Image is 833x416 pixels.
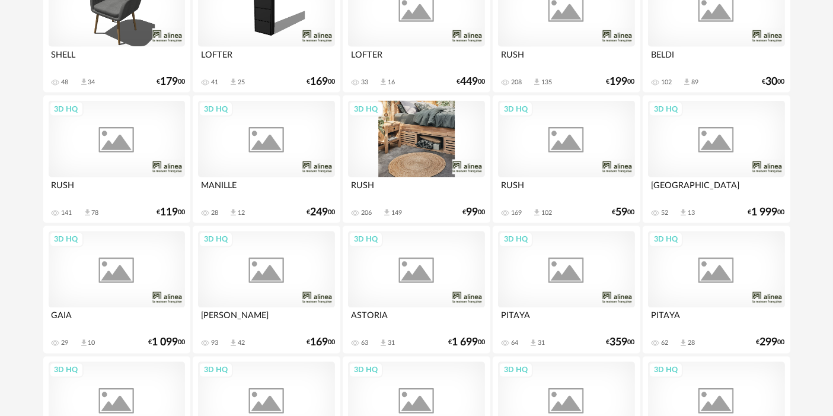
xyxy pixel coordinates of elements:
[538,339,545,348] div: 31
[310,78,328,86] span: 169
[349,363,383,378] div: 3D HQ
[643,226,790,354] a: 3D HQ PITAYA 62 Download icon 28 €29900
[199,101,233,117] div: 3D HQ
[238,78,245,87] div: 25
[88,339,95,348] div: 10
[388,78,395,87] div: 16
[152,339,178,347] span: 1 099
[610,78,628,86] span: 199
[616,208,628,217] span: 59
[62,339,69,348] div: 29
[541,209,552,217] div: 102
[448,339,485,347] div: € 00
[199,232,233,247] div: 3D HQ
[229,339,238,348] span: Download icon
[199,363,233,378] div: 3D HQ
[649,232,683,247] div: 3D HQ
[157,78,185,86] div: € 00
[511,209,522,217] div: 169
[49,177,185,201] div: RUSH
[541,78,552,87] div: 135
[757,339,785,347] div: € 00
[388,339,395,348] div: 31
[511,339,518,348] div: 64
[361,209,372,217] div: 206
[198,177,334,201] div: MANILLE
[349,232,383,247] div: 3D HQ
[391,209,402,217] div: 149
[361,78,368,87] div: 33
[462,208,485,217] div: € 00
[349,101,383,117] div: 3D HQ
[493,226,640,354] a: 3D HQ PITAYA 64 Download icon 31 €35900
[198,47,334,71] div: LOFTER
[457,78,485,86] div: € 00
[348,47,484,71] div: LOFTER
[679,339,688,348] span: Download icon
[348,308,484,332] div: ASTORIA
[211,78,218,87] div: 41
[343,96,490,224] a: 3D HQ RUSH 206 Download icon 149 €9900
[648,308,784,332] div: PITAYA
[238,339,245,348] div: 42
[691,78,698,87] div: 89
[307,208,335,217] div: € 00
[688,339,695,348] div: 28
[88,78,95,87] div: 34
[307,78,335,86] div: € 00
[229,78,238,87] span: Download icon
[348,177,484,201] div: RUSH
[49,232,84,247] div: 3D HQ
[193,226,340,354] a: 3D HQ [PERSON_NAME] 93 Download icon 42 €16900
[361,339,368,348] div: 63
[343,226,490,354] a: 3D HQ ASTORIA 63 Download icon 31 €1 69900
[532,208,541,217] span: Download icon
[607,339,635,347] div: € 00
[649,363,683,378] div: 3D HQ
[79,78,88,87] span: Download icon
[493,96,640,224] a: 3D HQ RUSH 169 Download icon 102 €5900
[62,78,69,87] div: 48
[238,209,245,217] div: 12
[532,78,541,87] span: Download icon
[766,78,778,86] span: 30
[760,339,778,347] span: 299
[648,47,784,71] div: BELDI
[193,96,340,224] a: 3D HQ MANILLE 28 Download icon 12 €24900
[679,208,688,217] span: Download icon
[661,78,672,87] div: 102
[62,209,72,217] div: 141
[307,339,335,347] div: € 00
[49,363,84,378] div: 3D HQ
[661,339,668,348] div: 62
[79,339,88,348] span: Download icon
[49,308,185,332] div: GAIA
[649,101,683,117] div: 3D HQ
[607,78,635,86] div: € 00
[610,339,628,347] span: 359
[529,339,538,348] span: Download icon
[83,208,92,217] span: Download icon
[748,208,785,217] div: € 00
[643,96,790,224] a: 3D HQ [GEOGRAPHIC_DATA] 52 Download icon 13 €1 99900
[379,339,388,348] span: Download icon
[229,208,238,217] span: Download icon
[498,47,634,71] div: RUSH
[511,78,522,87] div: 208
[460,78,478,86] span: 449
[310,208,328,217] span: 249
[612,208,635,217] div: € 00
[379,78,388,87] span: Download icon
[499,363,533,378] div: 3D HQ
[211,209,218,217] div: 28
[498,308,634,332] div: PITAYA
[310,339,328,347] span: 169
[499,232,533,247] div: 3D HQ
[661,209,668,217] div: 52
[382,208,391,217] span: Download icon
[211,339,218,348] div: 93
[43,96,190,224] a: 3D HQ RUSH 141 Download icon 78 €11900
[160,208,178,217] span: 119
[762,78,785,86] div: € 00
[498,177,634,201] div: RUSH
